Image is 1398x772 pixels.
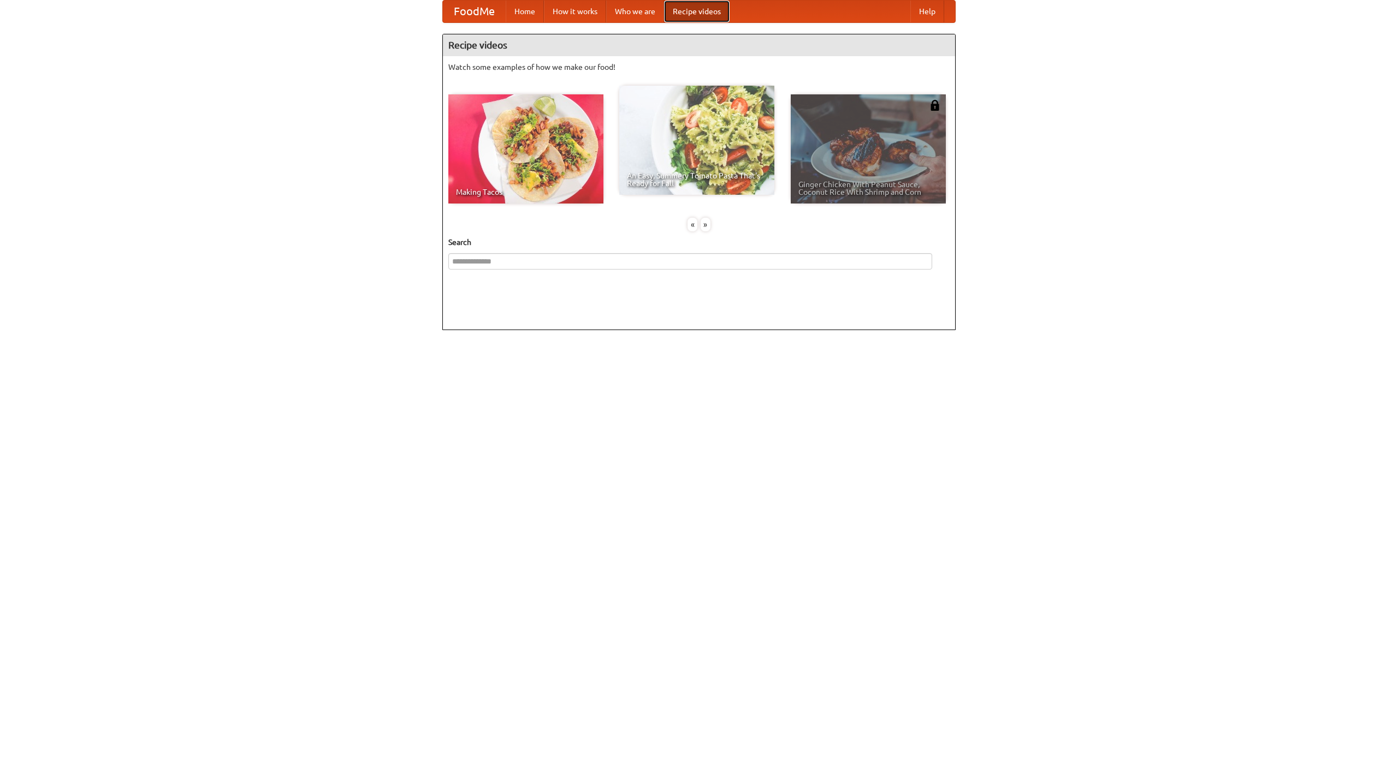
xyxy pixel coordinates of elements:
a: An Easy, Summery Tomato Pasta That's Ready for Fall [619,86,774,195]
a: FoodMe [443,1,506,22]
p: Watch some examples of how we make our food! [448,62,950,73]
h5: Search [448,237,950,248]
h4: Recipe videos [443,34,955,56]
img: 483408.png [929,100,940,111]
a: How it works [544,1,606,22]
a: Home [506,1,544,22]
span: Making Tacos [456,188,596,196]
span: An Easy, Summery Tomato Pasta That's Ready for Fall [627,172,767,187]
div: « [688,218,697,231]
a: Help [910,1,944,22]
a: Recipe videos [664,1,730,22]
div: » [701,218,710,231]
a: Who we are [606,1,664,22]
a: Making Tacos [448,94,603,204]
